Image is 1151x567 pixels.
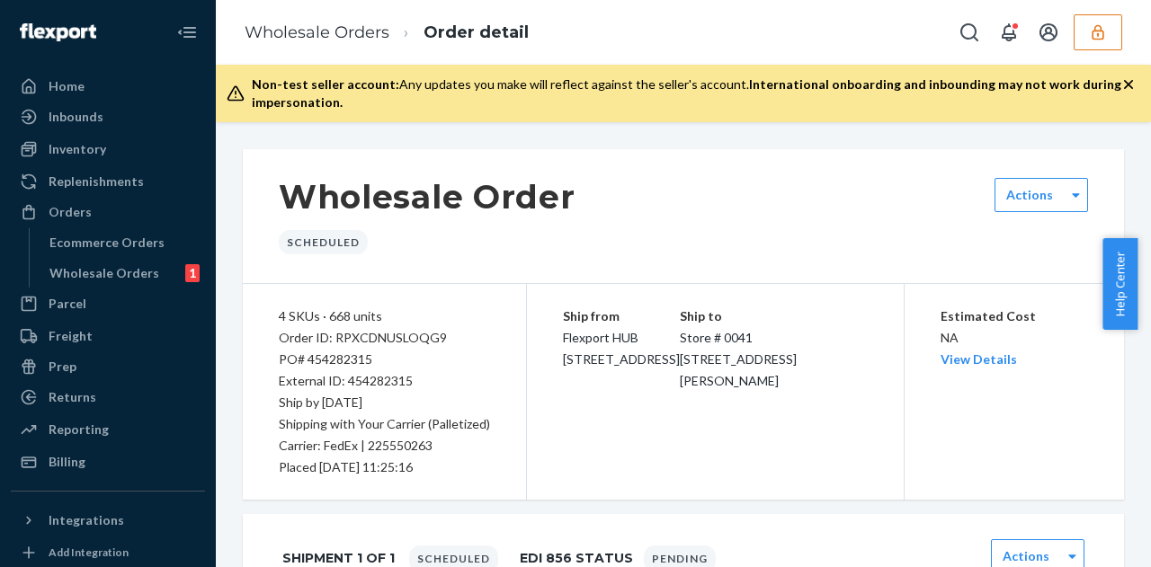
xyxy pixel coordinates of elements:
[49,203,92,221] div: Orders
[563,306,680,327] p: Ship from
[11,167,205,196] a: Replenishments
[1031,14,1066,50] button: Open account menu
[49,511,124,529] div: Integrations
[49,108,103,126] div: Inbounds
[991,14,1027,50] button: Open notifications
[11,542,205,563] a: Add Integration
[49,388,96,406] div: Returns
[279,413,490,435] p: Shipping with Your Carrier (Palletized)
[680,306,868,327] p: Ship to
[279,230,368,254] div: Scheduled
[11,352,205,381] a: Prep
[1003,547,1049,565] label: Actions
[279,435,490,456] p: Carrier: FedEx | 225550263
[11,102,205,131] a: Inbounds
[279,456,490,478] div: Placed [DATE] 11:25:16
[11,447,205,476] a: Billing
[11,383,205,412] a: Returns
[49,173,144,190] div: Replenishments
[49,327,93,345] div: Freight
[279,349,490,370] div: PO# 454282315
[40,228,206,257] a: Ecommerce Orders
[1006,186,1053,204] label: Actions
[252,75,1122,111] div: Any updates you make will reflect against the seller's account.
[49,140,106,158] div: Inventory
[185,264,200,282] div: 1
[49,358,76,376] div: Prep
[169,14,205,50] button: Close Navigation
[11,198,205,226] a: Orders
[1102,238,1138,330] button: Help Center
[11,72,205,101] a: Home
[49,421,109,439] div: Reporting
[49,295,86,313] div: Parcel
[40,259,206,288] a: Wholesale Orders1
[49,234,165,252] div: Ecommerce Orders
[941,306,1088,370] div: NA
[49,77,85,95] div: Home
[424,22,529,42] a: Order detail
[245,22,389,42] a: Wholesale Orders
[941,351,1017,367] a: View Details
[951,14,987,50] button: Open Search Box
[941,306,1088,327] p: Estimated Cost
[230,6,543,59] ol: breadcrumbs
[680,330,797,388] span: Store # 0041 [STREET_ADDRESS][PERSON_NAME]
[11,289,205,318] a: Parcel
[49,264,159,282] div: Wholesale Orders
[279,306,490,327] div: 4 SKUs · 668 units
[252,76,399,92] span: Non-test seller account:
[20,23,96,41] img: Flexport logo
[11,135,205,164] a: Inventory
[49,545,129,560] div: Add Integration
[279,178,575,216] h1: Wholesale Order
[49,453,85,471] div: Billing
[11,322,205,350] a: Freight
[11,415,205,444] a: Reporting
[11,506,205,535] button: Integrations
[279,370,490,392] div: External ID: 454282315
[279,392,490,413] p: Ship by [DATE]
[279,327,490,349] div: Order ID: RPXCDNUSLOQG9
[563,330,680,367] span: Flexport HUB [STREET_ADDRESS]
